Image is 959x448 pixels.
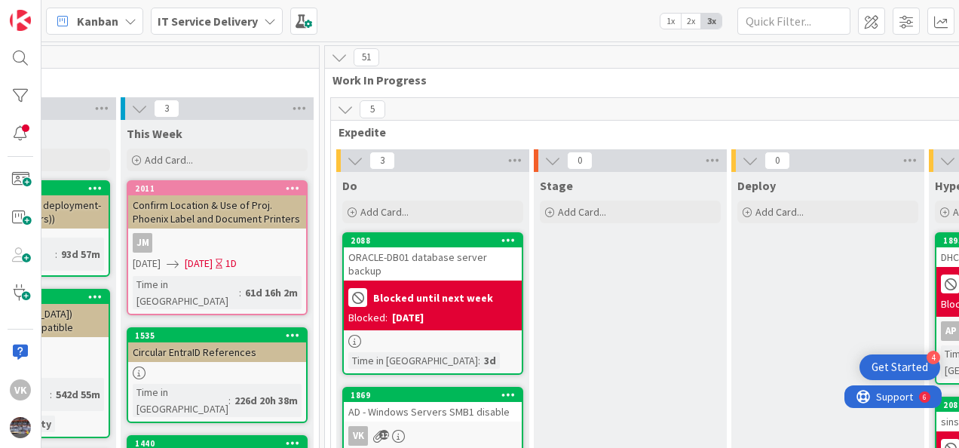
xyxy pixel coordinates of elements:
span: : [228,392,231,409]
div: 2011 [135,183,306,194]
div: 3d [480,352,500,369]
span: 51 [354,48,379,66]
span: Deploy [737,178,776,193]
div: Time in [GEOGRAPHIC_DATA] [133,276,239,309]
div: VK [10,379,31,400]
div: 1535 [135,330,306,341]
span: Support [32,2,69,20]
div: Open Get Started checklist, remaining modules: 4 [859,354,940,380]
span: 1x [660,14,681,29]
span: Add Card... [558,205,606,219]
span: : [239,284,241,301]
div: 93d 57m [57,246,104,262]
span: 5 [360,100,385,118]
img: Visit kanbanzone.com [10,10,31,31]
div: 2011 [128,182,306,195]
div: Confirm Location & Use of Proj. Phoenix Label and Document Printers [128,195,306,229]
span: 12 [379,430,389,440]
img: avatar [10,417,31,438]
div: 1D [225,256,237,272]
div: 1869 [344,388,522,402]
span: 3x [701,14,722,29]
div: JM [133,233,152,253]
div: 2088ORACLE-DB01 database server backup [344,234,522,281]
b: Blocked until next week [373,293,493,303]
div: 2011Confirm Location & Use of Proj. Phoenix Label and Document Printers [128,182,306,229]
span: Kanban [77,12,118,30]
div: 1535 [128,329,306,342]
div: Time in [GEOGRAPHIC_DATA] [133,384,228,417]
div: VK [348,426,368,446]
div: 4 [927,351,940,364]
span: Add Card... [145,153,193,167]
span: 0 [567,152,593,170]
span: [DATE] [133,256,161,272]
span: : [55,246,57,262]
span: 0 [764,152,790,170]
div: 61d 16h 2m [241,284,302,301]
div: JM [128,233,306,253]
span: 3 [369,152,395,170]
span: [DATE] [185,256,213,272]
span: : [50,386,52,403]
span: Add Card... [360,205,409,219]
div: AD - Windows Servers SMB1 disable [344,402,522,422]
div: [DATE] [392,310,424,326]
span: This Week [127,126,182,141]
div: ORACLE-DB01 database server backup [344,247,522,281]
b: IT Service Delivery [158,14,258,29]
div: 2088 [351,235,522,246]
div: Time in [GEOGRAPHIC_DATA] [348,352,478,369]
span: Stage [540,178,573,193]
div: 226d 20h 38m [231,392,302,409]
span: : [478,352,480,369]
span: Do [342,178,357,193]
div: 6 [78,6,82,18]
div: 1869AD - Windows Servers SMB1 disable [344,388,522,422]
span: Add Card... [755,205,804,219]
div: 1535Circular EntraID References [128,329,306,362]
span: 2x [681,14,701,29]
div: Circular EntraID References [128,342,306,362]
input: Quick Filter... [737,8,850,35]
span: 3 [154,100,179,118]
div: 1869 [351,390,522,400]
div: VK [344,426,522,446]
div: Blocked: [348,310,388,326]
div: 2088 [344,234,522,247]
div: 542d 55m [52,386,104,403]
div: Get Started [872,360,928,375]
